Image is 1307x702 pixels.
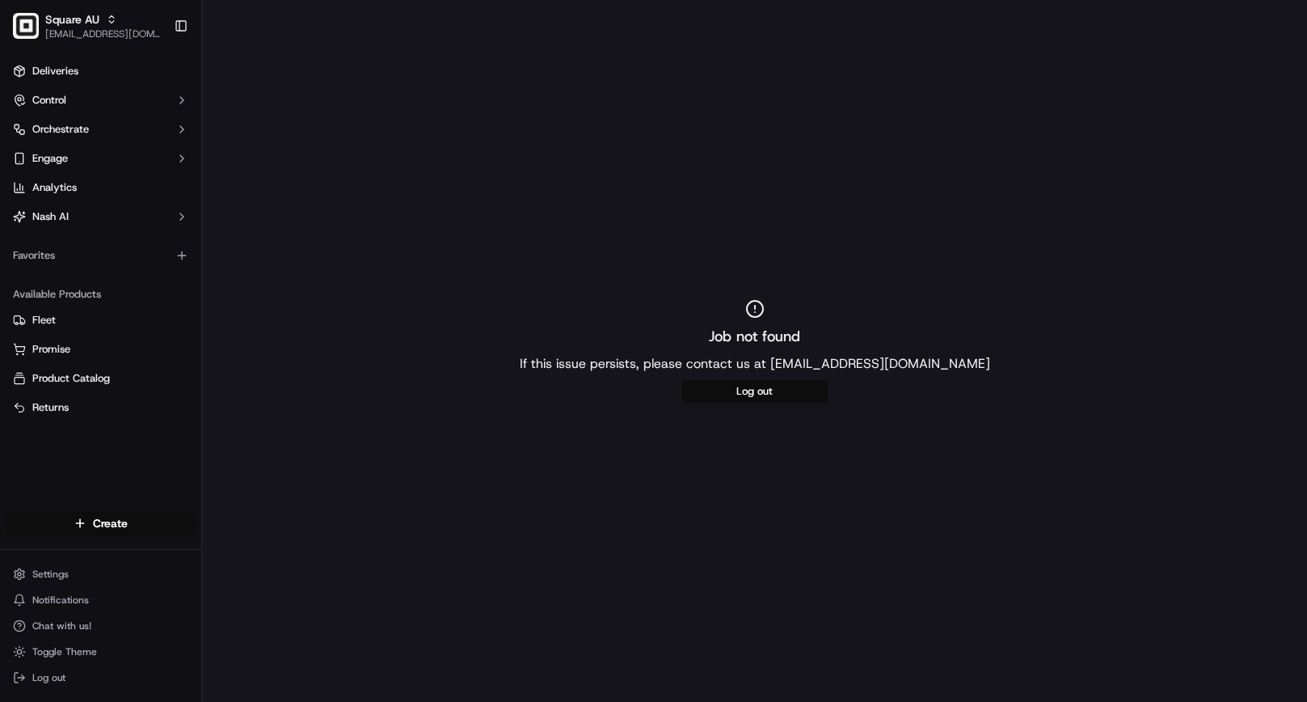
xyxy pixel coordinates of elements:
span: Promise [32,342,70,357]
span: Engage [32,151,68,166]
button: Chat with us! [6,615,195,637]
span: Control [32,93,66,108]
span: Returns [32,400,69,415]
a: Product Catalog [13,371,188,386]
button: Fleet [6,307,195,333]
button: Engage [6,146,195,171]
button: Orchestrate [6,116,195,142]
button: Promise [6,336,195,362]
button: Toggle Theme [6,641,195,663]
span: Product Catalog [32,371,110,386]
button: [EMAIL_ADDRESS][DOMAIN_NAME] [45,27,161,40]
button: Notifications [6,589,195,611]
span: Orchestrate [32,122,89,137]
span: Analytics [32,180,77,195]
button: Nash AI [6,204,195,230]
span: Fleet [32,313,56,328]
span: Toggle Theme [32,645,97,658]
button: Log out [6,666,195,689]
a: Analytics [6,175,195,201]
span: Deliveries [32,64,78,78]
a: Returns [13,400,188,415]
img: Square AU [13,13,39,39]
span: Create [93,515,128,531]
span: Nash AI [32,209,69,224]
div: Favorites [6,243,195,269]
h2: Job not found [709,325,800,348]
p: If this issue persists, please contact us at [EMAIL_ADDRESS][DOMAIN_NAME] [520,354,990,374]
button: Square AU [45,11,99,27]
span: Settings [32,568,69,581]
span: Notifications [32,594,89,607]
button: Settings [6,563,195,586]
button: Product Catalog [6,366,195,391]
span: Chat with us! [32,620,91,632]
button: Log out [682,380,828,403]
a: Deliveries [6,58,195,84]
a: Fleet [13,313,188,328]
a: Promise [13,342,188,357]
button: Control [6,87,195,113]
button: Square AUSquare AU[EMAIL_ADDRESS][DOMAIN_NAME] [6,6,167,45]
div: Available Products [6,281,195,307]
button: Create [6,510,195,536]
span: Log out [32,671,65,684]
button: Returns [6,395,195,421]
